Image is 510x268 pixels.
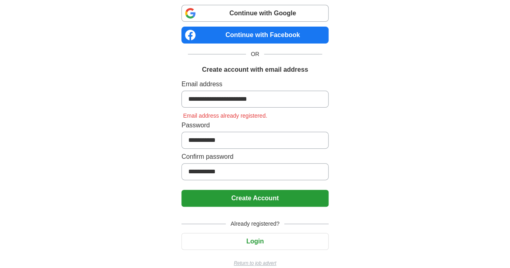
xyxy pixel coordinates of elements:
a: Login [181,238,329,245]
label: Email address [181,79,329,89]
button: Create Account [181,190,329,207]
span: Already registered? [226,220,284,228]
a: Continue with Google [181,5,329,22]
button: Login [181,233,329,250]
a: Continue with Facebook [181,27,329,44]
span: OR [246,50,264,58]
label: Password [181,120,329,130]
h1: Create account with email address [202,65,308,75]
a: Return to job advert [181,260,329,267]
span: Email address already registered. [181,112,269,119]
label: Confirm password [181,152,329,162]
